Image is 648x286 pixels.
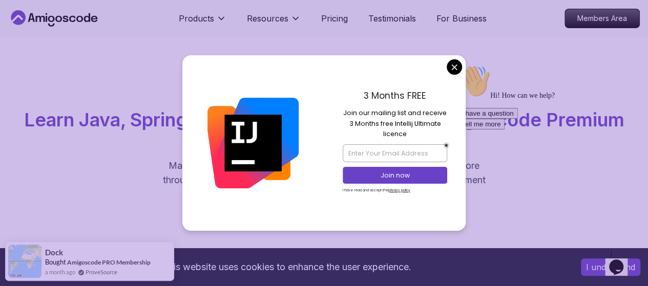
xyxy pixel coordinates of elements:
a: For Business [436,12,487,25]
span: Dock [45,248,63,257]
span: Bought [45,258,66,266]
button: Resources [247,12,301,33]
p: Products [179,12,214,25]
a: ProveSource [86,268,117,276]
span: Learn Java, Spring Boot, DevOps & More with Amigoscode Premium Courses [24,108,624,151]
a: Pricing [321,12,348,25]
button: Accept cookies [581,258,640,276]
span: a month ago [45,268,75,276]
a: Amigoscode PRO Membership [67,258,151,266]
p: Master in-demand skills like Java, Spring Boot, DevOps, React, and more through hands-on, expert-... [152,159,496,202]
button: Tell me more [4,58,51,69]
div: 👋Hi! How can we help?I have a questionTell me more [4,4,189,69]
p: Resources [247,12,288,25]
iframe: chat widget [605,245,638,276]
button: Products [179,12,226,33]
button: I have a question [4,47,65,58]
img: :wave: [4,4,37,37]
p: Members Area [565,9,639,28]
a: Testimonials [368,12,416,25]
span: Hi! How can we help? [4,31,101,38]
img: provesource social proof notification image [8,245,41,278]
a: Members Area [565,9,640,28]
iframe: chat widget [453,61,638,240]
div: This website uses cookies to enhance the user experience. [8,256,566,278]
